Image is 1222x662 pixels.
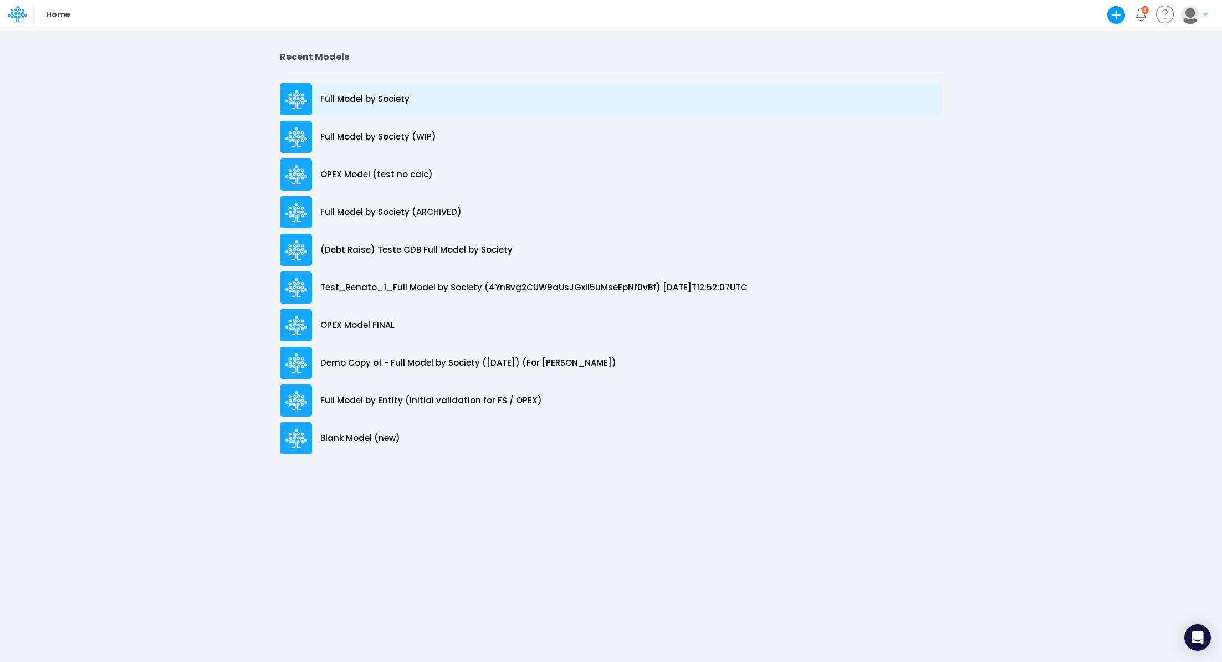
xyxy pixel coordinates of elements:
[320,206,462,219] p: Full Model by Society (ARCHIVED)
[1143,7,1147,12] div: 3 unread items
[320,394,542,407] p: Full Model by Entity (initial validation for FS / OPEX)
[46,9,70,21] p: Home
[280,231,942,269] a: (Debt Raise) Teste CDB Full Model by Society
[280,156,942,193] a: OPEX Model (test no calc)
[280,344,942,382] a: Demo Copy of - Full Model by Society ([DATE]) (For [PERSON_NAME])
[280,118,942,156] a: Full Model by Society (WIP)
[320,131,436,143] p: Full Model by Society (WIP)
[280,52,942,62] h2: Recent Models
[280,193,942,231] a: Full Model by Society (ARCHIVED)
[320,244,513,256] p: (Debt Raise) Teste CDB Full Model by Society
[280,382,942,419] a: Full Model by Entity (initial validation for FS / OPEX)
[280,80,942,118] a: Full Model by Society
[280,419,942,457] a: Blank Model (new)
[320,319,395,332] p: OPEX Model FINAL
[280,306,942,344] a: OPEX Model FINAL
[320,432,400,445] p: Blank Model (new)
[320,168,433,181] p: OPEX Model (test no calc)
[320,281,747,294] p: Test_Renato_1_Full Model by Society (4YnBvg2CUW9aUsJGxII5uMseEpNf0vBf) [DATE]T12:52:07UTC
[280,269,942,306] a: Test_Renato_1_Full Model by Society (4YnBvg2CUW9aUsJGxII5uMseEpNf0vBf) [DATE]T12:52:07UTC
[1184,624,1211,651] div: Open Intercom Messenger
[1134,8,1147,21] a: Notifications
[320,93,410,106] p: Full Model by Society
[320,357,616,370] p: Demo Copy of - Full Model by Society ([DATE]) (For [PERSON_NAME])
